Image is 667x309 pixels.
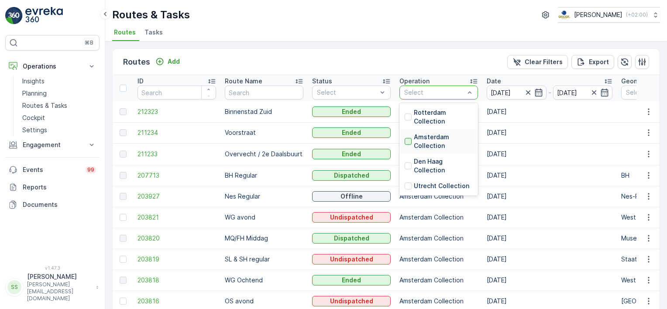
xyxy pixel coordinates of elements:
td: [DATE] [482,122,617,143]
p: Operations [23,62,82,71]
span: 203818 [138,276,216,285]
p: Amsterdam Collection [414,133,473,150]
td: [DATE] [482,101,617,122]
p: Date [487,77,501,86]
span: Routes [114,28,136,37]
p: Ended [342,150,361,158]
p: 99 [87,166,94,173]
p: Dispatched [334,234,369,243]
input: Search [225,86,303,100]
p: [PERSON_NAME] [574,10,622,19]
div: Toggle Row Selected [120,129,127,136]
input: dd/mm/yyyy [553,86,613,100]
p: Utrecht Collection [414,182,469,190]
p: Reports [23,183,96,192]
button: Ended [312,106,391,117]
td: Overvecht / 2e Daalsbuurt [220,143,308,165]
p: Geomaps [621,77,650,86]
a: 203816 [138,297,216,306]
p: Events [23,165,80,174]
td: [DATE] [482,249,617,270]
p: Ended [342,107,361,116]
img: logo [5,7,23,24]
a: Planning [19,87,100,100]
a: Documents [5,196,100,213]
button: Ended [312,149,391,159]
span: v 1.47.3 [5,265,100,271]
p: ⌘B [85,39,93,46]
td: [DATE] [482,270,617,291]
p: ( +02:00 ) [626,11,648,18]
p: Dispatched [334,171,369,180]
p: Ended [342,276,361,285]
p: Clear Filters [525,58,563,66]
td: Amsterdam Collection [395,270,482,291]
td: [DATE] [482,186,617,207]
p: Undispatched [330,213,373,222]
p: Documents [23,200,96,209]
td: Binnenstad Zuid [220,101,308,122]
td: BH Regular [220,165,308,186]
div: Toggle Row Selected [120,108,127,115]
button: Operations [5,58,100,75]
a: 203819 [138,255,216,264]
button: Dispatched [312,170,391,181]
td: Nes Regular [220,186,308,207]
a: 203821 [138,213,216,222]
span: Tasks [144,28,163,37]
a: 207713 [138,171,216,180]
div: Toggle Row Selected [120,172,127,179]
td: Rotterdam Collection [395,165,482,186]
div: Toggle Row Selected [120,214,127,221]
p: Select [404,88,464,97]
button: Add [152,56,183,67]
div: Toggle Row Selected [120,256,127,263]
td: Amsterdam Collection [395,186,482,207]
a: 203927 [138,192,216,201]
p: Operation [399,77,430,86]
td: [DATE] [482,228,617,249]
div: Toggle Row Selected [120,277,127,284]
button: Undispatched [312,212,391,223]
p: - [548,87,551,98]
p: Undispatched [330,255,373,264]
button: Ended [312,127,391,138]
input: Search [138,86,216,100]
p: Routes & Tasks [112,8,190,22]
td: Utrecht Collection [395,122,482,143]
div: Toggle Row Selected [120,298,127,305]
a: Insights [19,75,100,87]
button: Dispatched [312,233,391,244]
img: logo_light-DOdMpM7g.png [25,7,63,24]
span: 203820 [138,234,216,243]
a: Reports [5,179,100,196]
p: Undispatched [330,297,373,306]
td: [DATE] [482,143,617,165]
p: Cockpit [22,113,45,122]
a: 211233 [138,150,216,158]
button: [PERSON_NAME](+02:00) [558,7,660,23]
p: Add [168,57,180,66]
td: Amsterdam Collection [395,207,482,228]
input: dd/mm/yyyy [487,86,547,100]
a: 212323 [138,107,216,116]
button: SS[PERSON_NAME][PERSON_NAME][EMAIL_ADDRESS][DOMAIN_NAME] [5,272,100,302]
button: Undispatched [312,254,391,264]
p: Engagement [23,141,82,149]
td: WG Ochtend [220,270,308,291]
a: 211234 [138,128,216,137]
p: Ended [342,128,361,137]
a: Cockpit [19,112,100,124]
p: Routes & Tasks [22,101,67,110]
p: Rotterdam Collection [414,108,473,126]
p: Settings [22,126,47,134]
td: Utrecht Collection [395,101,482,122]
